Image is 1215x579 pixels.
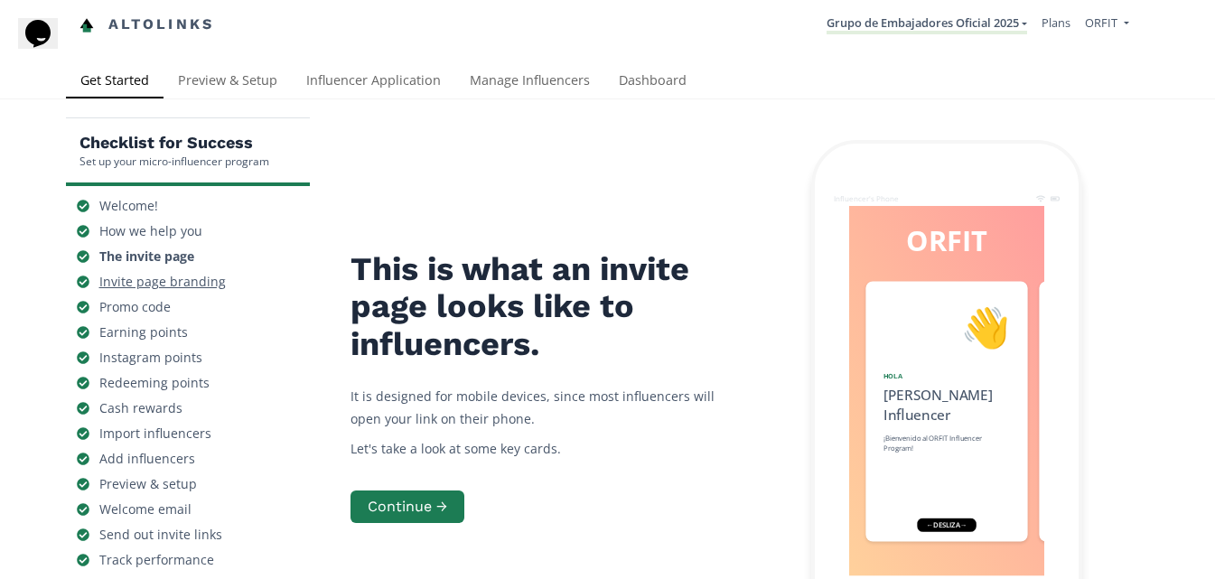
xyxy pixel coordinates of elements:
a: Altolinks [79,10,215,40]
div: Cash rewards [99,399,182,417]
a: Dashboard [604,64,701,100]
div: Welcome email [99,500,192,518]
div: Welcome! [99,197,158,215]
div: Track performance [99,551,214,569]
div: Send out invite links [99,526,222,544]
p: It is designed for mobile devices, since most influencers will open your link on their phone. [350,385,730,430]
a: Influencer Application [292,64,455,100]
h5: Checklist for Success [79,132,269,154]
a: Get Started [66,64,164,100]
div: Promo code [99,298,171,316]
div: ¡Bienvenido al ORFIT Influencer Program! [883,434,1010,453]
div: The invite page [99,247,194,266]
button: Continue → [350,490,464,524]
div: Influencer's Phone [834,193,899,203]
p: Let's take a look at some key cards. [350,437,730,460]
a: ORFIT [906,215,987,266]
div: How we help you [99,222,202,240]
div: Preview & setup [99,475,197,493]
div: [PERSON_NAME] Influencer [883,385,1010,425]
div: 👋 [883,298,1010,357]
div: Set up your micro-influencer program [79,154,269,169]
div: Instagram points [99,349,202,367]
a: Preview & Setup [164,64,292,100]
div: Redeeming points [99,374,210,392]
div: Add influencers [99,450,195,468]
a: Plans [1042,14,1070,31]
span: ORFIT [1085,14,1117,31]
div: Hola [883,371,1010,381]
a: ORFIT [1085,14,1128,35]
a: Manage Influencers [455,64,604,100]
div: Earning points [99,323,188,341]
div: Invite page branding [99,273,226,291]
a: Grupo de Embajadores Oficial 2025 [827,14,1027,34]
div: ← desliza → [917,518,976,531]
h2: This is what an invite page looks like to influencers. [350,251,730,363]
div: Import influencers [99,425,211,443]
iframe: chat widget [18,18,76,72]
img: favicon-32x32.png [79,18,94,33]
